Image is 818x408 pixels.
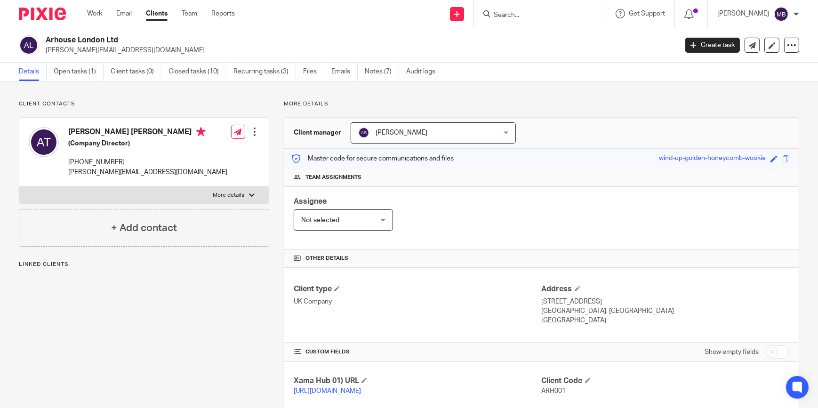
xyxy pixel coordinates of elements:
p: More details [213,192,244,199]
p: [GEOGRAPHIC_DATA], [GEOGRAPHIC_DATA] [542,306,789,316]
i: Primary [196,127,206,136]
span: Other details [305,255,348,262]
input: Search [493,11,577,20]
a: Details [19,63,47,81]
a: Work [87,9,102,18]
span: Not selected [301,217,339,224]
span: Get Support [629,10,665,17]
img: svg%3E [774,7,789,22]
a: Files [303,63,324,81]
h4: CUSTOM FIELDS [294,348,541,356]
h3: Client manager [294,128,341,137]
h4: + Add contact [111,221,177,235]
a: Emails [331,63,358,81]
p: [STREET_ADDRESS] [542,297,789,306]
p: Linked clients [19,261,269,268]
h4: Xama Hub 01) URL [294,376,541,386]
span: [PERSON_NAME] [376,129,427,136]
p: Master code for secure communications and files [291,154,454,163]
a: Team [182,9,197,18]
a: Closed tasks (10) [168,63,226,81]
h4: [PERSON_NAME] [PERSON_NAME] [68,127,227,139]
p: UK Company [294,297,541,306]
p: [PERSON_NAME][EMAIL_ADDRESS][DOMAIN_NAME] [68,168,227,177]
label: Show empty fields [705,347,759,357]
h2: Arhouse London Ltd [46,35,546,45]
h4: Client Code [542,376,789,386]
h5: (Company Director) [68,139,227,148]
a: Clients [146,9,168,18]
img: svg%3E [19,35,39,55]
div: wind-up-golden-honeycomb-wookie [659,153,766,164]
a: Recurring tasks (3) [233,63,296,81]
p: [PERSON_NAME][EMAIL_ADDRESS][DOMAIN_NAME] [46,46,671,55]
a: Open tasks (1) [54,63,104,81]
span: Team assignments [305,174,361,181]
p: More details [284,100,799,108]
a: Audit logs [406,63,442,81]
a: Reports [211,9,235,18]
img: svg%3E [358,127,369,138]
p: [GEOGRAPHIC_DATA] [542,316,789,325]
h4: Address [542,284,789,294]
a: Email [116,9,132,18]
a: Notes (7) [365,63,399,81]
span: Assignee [294,198,327,205]
p: [PHONE_NUMBER] [68,158,227,167]
a: Client tasks (0) [111,63,161,81]
a: Create task [685,38,740,53]
h4: Client type [294,284,541,294]
a: [URL][DOMAIN_NAME] [294,388,361,394]
img: Pixie [19,8,66,20]
p: [PERSON_NAME] [717,9,769,18]
p: Client contacts [19,100,269,108]
img: svg%3E [29,127,59,157]
span: ARH001 [542,388,566,394]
